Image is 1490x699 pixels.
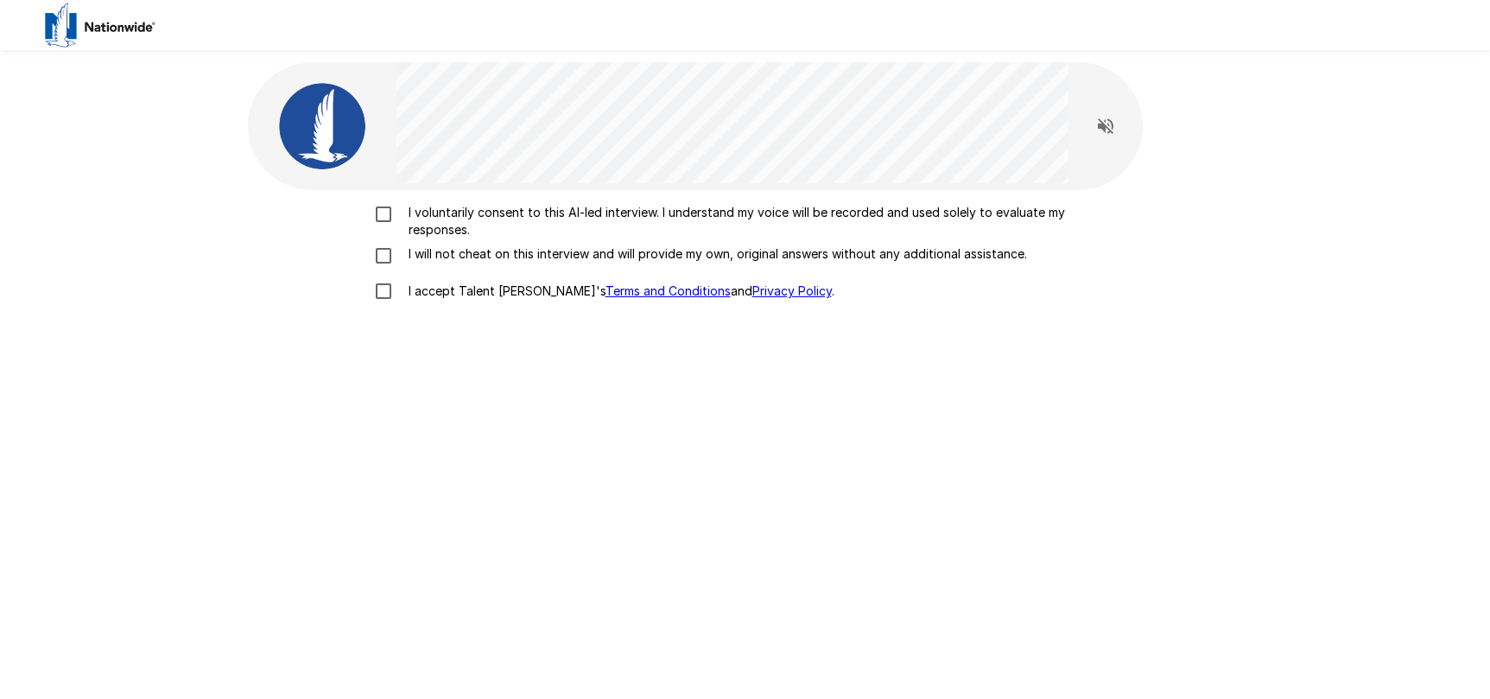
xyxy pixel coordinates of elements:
p: I will not cheat on this interview and will provide my own, original answers without any addition... [402,245,1027,263]
img: nationwide_avatar3.png [279,83,365,169]
p: I voluntarily consent to this AI-led interview. I understand my voice will be recorded and used s... [402,204,1125,238]
a: Terms and Conditions [606,283,731,298]
p: I accept Talent [PERSON_NAME]'s and . [402,283,834,300]
button: Read questions aloud [1088,109,1123,143]
a: Privacy Policy [752,283,832,298]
